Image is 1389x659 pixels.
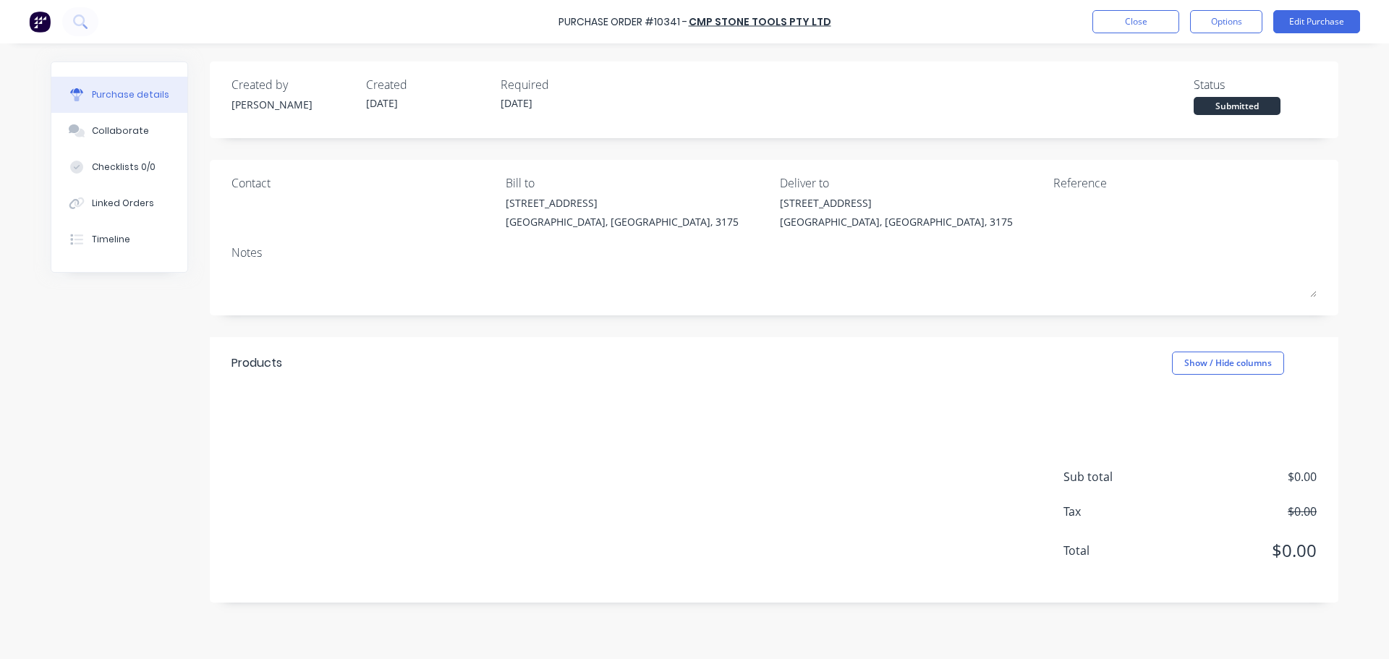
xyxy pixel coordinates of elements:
div: [PERSON_NAME] [231,97,354,112]
button: Collaborate [51,113,187,149]
div: [STREET_ADDRESS] [780,195,1013,211]
button: Show / Hide columns [1172,352,1284,375]
span: $0.00 [1172,537,1317,564]
div: [GEOGRAPHIC_DATA], [GEOGRAPHIC_DATA], 3175 [780,214,1013,229]
span: Sub total [1063,468,1172,485]
img: Factory [29,11,51,33]
div: Linked Orders [92,197,154,210]
a: CMP Stone Tools Pty Ltd [689,14,831,29]
div: Timeline [92,233,130,246]
div: Reference [1053,174,1317,192]
div: Bill to [506,174,769,192]
div: Purchase details [92,88,169,101]
div: Products [231,354,282,372]
div: Created by [231,76,354,93]
div: [GEOGRAPHIC_DATA], [GEOGRAPHIC_DATA], 3175 [506,214,739,229]
button: Checklists 0/0 [51,149,187,185]
div: [STREET_ADDRESS] [506,195,739,211]
div: Purchase Order #10341 - [558,14,687,30]
button: Options [1190,10,1262,33]
span: Tax [1063,503,1172,520]
div: Notes [231,244,1317,261]
div: Checklists 0/0 [92,161,156,174]
button: Close [1092,10,1179,33]
div: Status [1194,76,1317,93]
span: $0.00 [1172,503,1317,520]
button: Purchase details [51,77,187,113]
button: Edit Purchase [1273,10,1360,33]
button: Timeline [51,221,187,258]
div: Deliver to [780,174,1043,192]
div: Contact [231,174,495,192]
div: Collaborate [92,124,149,137]
div: Submitted [1194,97,1280,115]
div: Created [366,76,489,93]
div: Required [501,76,624,93]
span: $0.00 [1172,468,1317,485]
span: Total [1063,542,1172,559]
button: Linked Orders [51,185,187,221]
